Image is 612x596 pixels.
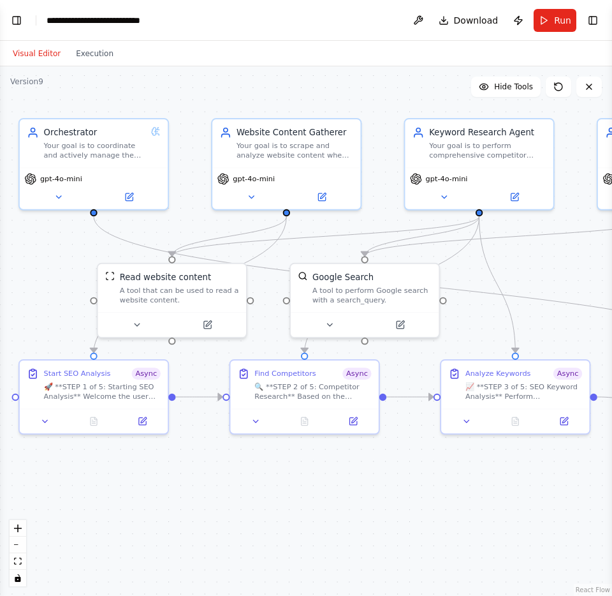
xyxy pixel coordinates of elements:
div: Start SEO Analysis [44,369,111,378]
div: Find Competitors [254,369,316,378]
button: Open in side panel [366,318,434,332]
button: toggle interactivity [10,570,26,586]
button: No output available [279,414,330,429]
button: Show right sidebar [584,11,602,29]
div: Find CompetitorsAsync🔍 **STEP 2 of 5: Competitor Research** Based on the industry classification ... [229,359,380,435]
div: 📈 **STEP 3 of 5: SEO Keyword Analysis** Perform comprehensive keyword research for the target web... [465,382,582,401]
div: Version 9 [10,77,43,87]
button: No output available [490,414,541,429]
button: Execution [68,46,121,61]
g: Edge from be56a3d3-721e-431d-b98e-3b21bcf4fd0a to 18ac7f48-3726-4de7-9884-ae643ef8839f [473,216,521,353]
div: Analyze Keywords [465,369,531,378]
button: Open in side panel [95,190,163,205]
span: Async [132,368,161,380]
button: zoom in [10,520,26,537]
div: React Flow controls [10,520,26,586]
button: No output available [68,414,119,429]
img: ScrapeWebsiteTool [105,271,115,281]
span: Run [554,14,571,27]
div: A tool that can be used to read a website content. [120,286,239,305]
button: Show left sidebar [8,11,25,29]
div: 🔍 **STEP 2 of 5: Competitor Research** Based on the industry classification from Step 1, research... [254,382,371,401]
span: Download [454,14,499,27]
button: fit view [10,553,26,570]
g: Edge from be56a3d3-721e-431d-b98e-3b21bcf4fd0a to ac1e43cc-3615-421a-bac2-5897502ac917 [359,216,485,256]
div: Website Content GathererYour goal is to scrape and analyze website content when requested by the ... [211,118,361,211]
button: Open in side panel [122,414,163,429]
div: Website Content Gatherer [237,126,353,138]
div: Keyword Research Agent [429,126,546,138]
div: Google Search [312,271,374,283]
div: Read website content [120,271,212,283]
div: Analyze KeywordsAsync📈 **STEP 3 of 5: SEO Keyword Analysis** Perform comprehensive keyword resear... [440,359,590,435]
button: Open in side panel [288,190,356,205]
div: Your goal is to scrape and analyze website content when requested by the Orchestrator. Extract ke... [237,141,353,160]
span: Async [342,368,371,380]
img: SerplyWebSearchTool [298,271,307,281]
a: React Flow attribution [576,586,610,593]
div: 🚀 **STEP 1 of 5: Starting SEO Analysis** Welcome the user and begin the comprehensive SEO analysi... [44,382,161,401]
button: Run [534,9,576,32]
span: Hide Tools [494,82,533,92]
button: Open in side panel [173,318,242,332]
span: gpt-4o-mini [233,174,275,184]
g: Edge from 79c087cf-ec9d-414e-b8ac-d4feb286e461 to 18ac7f48-3726-4de7-9884-ae643ef8839f [386,391,433,403]
span: gpt-4o-mini [426,174,468,184]
g: Edge from 352c3bcb-5765-4db3-b73d-b332f08a5013 to 054d6758-4783-44bf-b548-3102f28c2352 [88,216,293,353]
button: Open in side panel [543,414,585,429]
div: OrchestratorYour goal is to coordinate and actively manage the SEO analysis workflow while provid... [18,118,169,211]
button: Download [433,9,504,32]
div: ScrapeWebsiteToolRead website contentA tool that can be used to read a website content. [97,263,247,338]
div: A tool to perform Google search with a search_query. [312,286,432,305]
button: Visual Editor [5,46,68,61]
div: Your goal is to coordinate and actively manage the SEO analysis workflow while providing real-tim... [44,141,147,160]
div: Start SEO AnalysisAsync🚀 **STEP 1 of 5: Starting SEO Analysis** Welcome the user and begin the co... [18,359,169,435]
g: Edge from 352c3bcb-5765-4db3-b73d-b332f08a5013 to 07e84158-ede3-4ccc-8833-2255c7dbe1b0 [166,216,292,256]
div: SerplyWebSearchToolGoogle SearchA tool to perform Google search with a search_query. [289,263,440,338]
div: Orchestrator [44,126,147,138]
button: Open in side panel [332,414,374,429]
button: Open in side panel [481,190,549,205]
nav: breadcrumb [47,14,182,27]
g: Edge from 054d6758-4783-44bf-b548-3102f28c2352 to 79c087cf-ec9d-414e-b8ac-d4feb286e461 [175,391,222,403]
button: zoom out [10,537,26,553]
span: gpt-4o-mini [40,174,82,184]
div: Your goal is to perform comprehensive competitor research and SEO keyword analysis when requested... [429,141,546,160]
span: Async [553,368,582,380]
div: Keyword Research AgentYour goal is to perform comprehensive competitor research and SEO keyword a... [404,118,555,211]
button: Hide Tools [471,77,541,97]
g: Edge from be56a3d3-721e-431d-b98e-3b21bcf4fd0a to 07e84158-ede3-4ccc-8833-2255c7dbe1b0 [166,216,485,256]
